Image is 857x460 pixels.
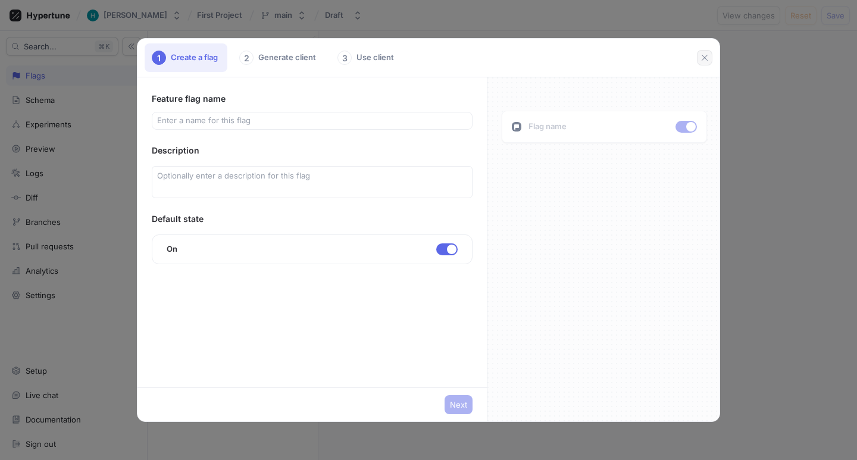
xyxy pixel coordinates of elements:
button: Next [445,395,473,414]
div: Use client [330,43,404,72]
div: Description [152,144,473,157]
p: Flag name [528,121,567,133]
div: Feature flag name [152,92,473,106]
span: Next [450,401,467,408]
div: 3 [337,51,352,65]
div: Generate client [232,43,326,72]
div: 2 [239,51,254,65]
input: Enter a name for this flag [157,115,467,127]
p: On [167,243,179,255]
div: 1 [152,51,166,65]
div: Default state [152,212,473,225]
div: Create a flag [145,43,227,72]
